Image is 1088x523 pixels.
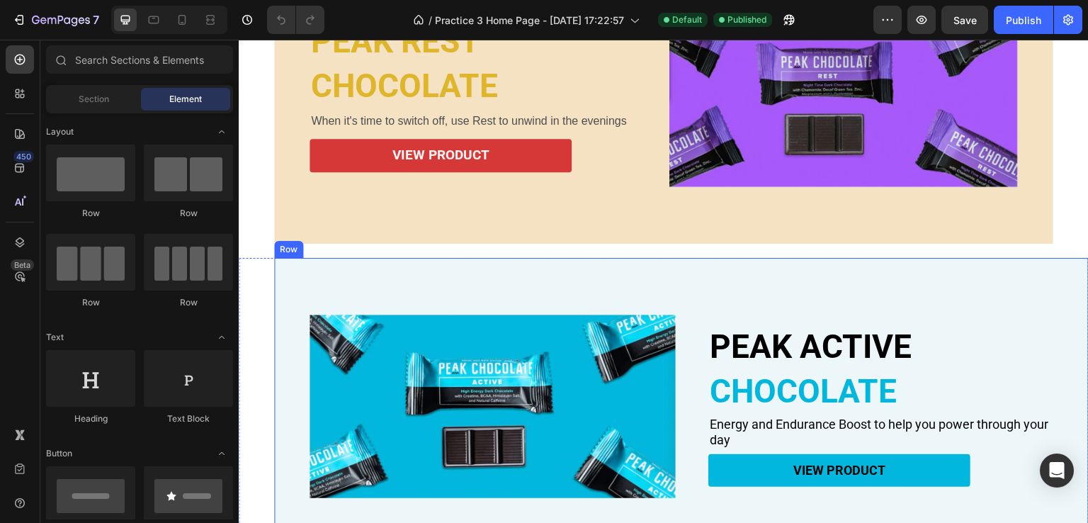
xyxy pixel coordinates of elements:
[93,11,99,28] p: 7
[46,447,72,460] span: Button
[470,286,815,328] h2: PEAK ACTIVE
[239,40,1088,523] iframe: Design area
[71,26,419,67] h2: CHOCOLATE
[727,13,766,26] span: Published
[210,120,233,143] span: Toggle open
[144,207,233,220] div: Row
[6,6,106,34] button: 7
[994,6,1053,34] button: Publish
[470,415,732,447] button: <p>view product</p>
[79,93,109,106] span: Section
[71,275,437,459] img: gempages_577428763055227795-3e2c5437-91dc-40ed-8ab6-0dce72427d34.jpg
[46,412,135,425] div: Heading
[1006,13,1041,28] div: Publish
[210,326,233,349] span: Toggle open
[941,6,988,34] button: Save
[46,45,233,74] input: Search Sections & Elements
[71,99,333,133] button: <p>view product</p>
[169,93,202,106] span: Element
[470,331,815,373] h2: CHOCOLATE
[267,6,324,34] div: Undo/Redo
[46,296,135,309] div: Row
[144,296,233,309] div: Row
[46,125,74,138] span: Layout
[46,207,135,220] div: Row
[13,151,34,162] div: 450
[429,13,432,28] span: /
[210,442,233,465] span: Toggle open
[471,377,813,407] p: Energy and Endurance Boost to help you power through your day
[555,423,647,439] p: view product
[46,331,64,344] span: Text
[11,259,34,271] div: Beta
[144,412,233,425] div: Text Block
[72,72,418,92] p: When it's time to switch off, use Rest to unwind in the evenings
[154,108,251,124] p: view product
[38,203,62,216] div: Row
[1040,454,1074,488] div: Open Intercom Messenger
[435,13,624,28] span: Practice 3 Home Page - [DATE] 17:22:57
[953,14,977,26] span: Save
[672,13,702,26] span: Default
